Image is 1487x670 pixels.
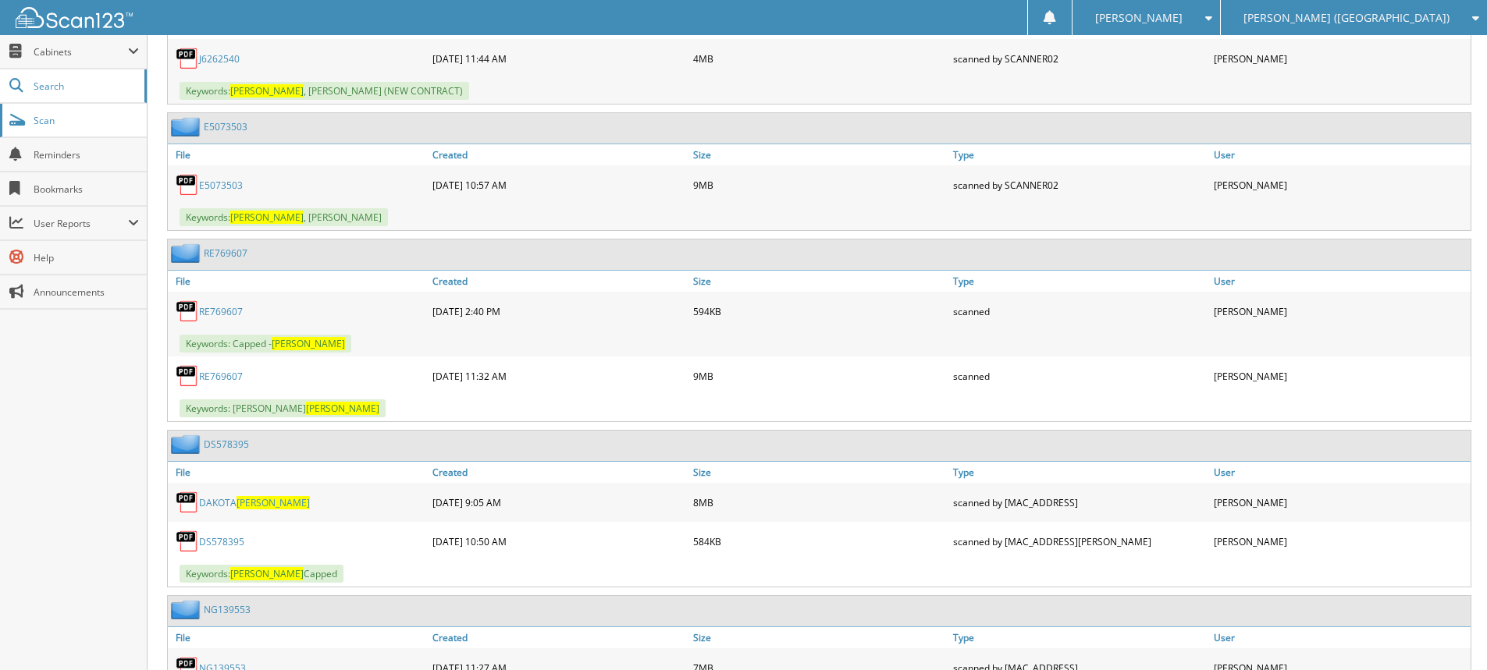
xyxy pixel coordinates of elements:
div: [DATE] 11:44 AM [429,43,689,74]
span: [PERSON_NAME] [306,402,379,415]
div: [PERSON_NAME] [1210,43,1471,74]
div: [DATE] 10:57 AM [429,169,689,200]
div: 9MB [689,169,950,200]
a: Created [429,144,689,165]
div: scanned by SCANNER02 [949,169,1210,200]
span: [PERSON_NAME] [230,211,304,224]
a: DS578395 [204,438,249,451]
img: PDF.png [176,491,199,514]
span: [PERSON_NAME] [237,496,310,509]
img: folder2.png [171,117,204,136]
a: Size [689,627,950,648]
span: Bookmarks [34,183,139,196]
span: Help [34,251,139,264]
a: DS578395 [199,535,244,548]
a: Created [429,627,689,648]
img: PDF.png [176,47,199,70]
a: File [168,144,429,165]
div: [DATE] 2:40 PM [429,296,689,327]
a: Size [689,144,950,165]
div: [PERSON_NAME] [1210,526,1471,557]
div: scanned [949,360,1210,392]
a: File [168,627,429,648]
a: Created [429,462,689,483]
img: folder2.png [171,600,204,619]
img: PDF.png [176,173,199,197]
span: Announcements [34,285,139,299]
span: User Reports [34,217,128,230]
div: 8MB [689,487,950,518]
span: Reminders [34,148,139,161]
div: [DATE] 9:05 AM [429,487,689,518]
span: Keywords: , [PERSON_NAME] [180,208,388,226]
a: RE769607 [204,246,247,260]
span: [PERSON_NAME] [230,84,304,97]
img: PDF.png [176,300,199,323]
a: Type [949,462,1210,483]
div: scanned by SCANNER02 [949,43,1210,74]
div: [DATE] 10:50 AM [429,526,689,557]
span: Keywords: Capped [180,565,343,583]
span: Search [34,80,137,93]
a: User [1210,144,1471,165]
a: Type [949,144,1210,165]
a: Created [429,271,689,292]
div: [PERSON_NAME] [1210,169,1471,200]
a: NG139553 [204,603,251,616]
img: PDF.png [176,530,199,553]
span: Keywords: [PERSON_NAME] [180,399,386,417]
a: RE769607 [199,370,243,383]
span: [PERSON_NAME] [272,337,345,350]
div: scanned [949,296,1210,327]
a: Type [949,627,1210,648]
a: RE769607 [199,305,243,318]
span: Keywords: , [PERSON_NAME] (NEW CONTRACT) [180,82,469,100]
a: User [1210,271,1471,292]
a: E5073503 [204,120,247,133]
a: File [168,271,429,292]
div: 584KB [689,526,950,557]
div: [PERSON_NAME] [1210,296,1471,327]
a: E5073503 [199,179,243,192]
span: [PERSON_NAME] ([GEOGRAPHIC_DATA]) [1243,13,1450,23]
a: Size [689,462,950,483]
img: scan123-logo-white.svg [16,7,133,28]
div: 9MB [689,360,950,392]
img: folder2.png [171,434,204,454]
div: [PERSON_NAME] [1210,487,1471,518]
a: User [1210,627,1471,648]
span: [PERSON_NAME] [1095,13,1183,23]
span: [PERSON_NAME] [230,567,304,580]
div: scanned by [MAC_ADDRESS][PERSON_NAME] [949,526,1210,557]
a: File [168,462,429,483]
a: Size [689,271,950,292]
a: Type [949,271,1210,292]
div: [PERSON_NAME] [1210,360,1471,392]
iframe: Chat Widget [1409,595,1487,670]
a: DAKOTA[PERSON_NAME] [199,496,310,509]
div: [DATE] 11:32 AM [429,360,689,392]
div: 4MB [689,43,950,74]
span: Keywords: Capped - [180,335,351,353]
span: Scan [34,114,139,127]
a: J6262540 [199,52,240,66]
img: folder2.png [171,243,204,263]
img: PDF.png [176,364,199,388]
a: User [1210,462,1471,483]
div: 594KB [689,296,950,327]
div: scanned by [MAC_ADDRESS] [949,487,1210,518]
span: Cabinets [34,45,128,58]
